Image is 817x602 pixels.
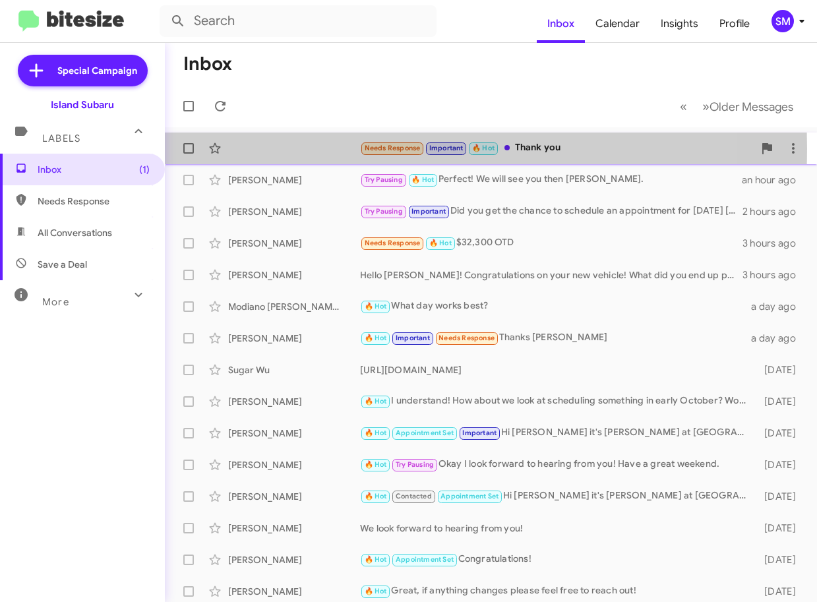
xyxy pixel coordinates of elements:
div: We look forward to hearing from you! [360,522,754,535]
div: What day works best? [360,299,751,314]
div: [PERSON_NAME] [228,173,360,187]
span: 🔥 Hot [411,175,434,184]
span: 🔥 Hot [365,302,387,311]
span: Needs Response [38,195,150,208]
span: Important [462,429,497,437]
span: 🔥 Hot [365,492,387,500]
div: [PERSON_NAME] [228,395,360,408]
div: [PERSON_NAME] [228,585,360,598]
div: [DATE] [754,363,806,376]
span: Important [429,144,464,152]
div: [PERSON_NAME] [228,522,360,535]
div: Perfect! We will see you then [PERSON_NAME]. [360,172,742,187]
span: Needs Response [439,334,495,342]
div: 3 hours ago [742,237,806,250]
div: [URL][DOMAIN_NAME] [360,363,754,376]
div: Congratulations! [360,552,754,567]
div: Great, if anything changes please feel free to reach out! [360,584,754,599]
span: 🔥 Hot [365,429,387,437]
div: [PERSON_NAME] [228,332,360,345]
a: Inbox [537,5,585,43]
span: More [42,296,69,308]
div: a day ago [751,300,806,313]
div: Thanks [PERSON_NAME] [360,330,751,346]
span: 🔥 Hot [365,334,387,342]
div: 2 hours ago [742,205,806,218]
span: 🔥 Hot [472,144,495,152]
div: an hour ago [742,173,806,187]
nav: Page navigation example [673,93,801,120]
span: Try Pausing [365,207,403,216]
h1: Inbox [183,53,232,75]
span: (1) [139,163,150,176]
div: [DATE] [754,427,806,440]
span: Contacted [396,492,432,500]
div: Okay I look forward to hearing from you! Have a great weekend. [360,457,754,472]
a: Calendar [585,5,650,43]
span: 🔥 Hot [429,239,452,247]
div: Island Subaru [51,98,114,111]
div: [DATE] [754,395,806,408]
span: Appointment Set [440,492,499,500]
div: Hi [PERSON_NAME] it's [PERSON_NAME] at [GEOGRAPHIC_DATA]. Our Early Bird [DATE] Special is live! ... [360,489,754,504]
div: 3 hours ago [742,268,806,282]
a: Insights [650,5,709,43]
span: Older Messages [710,100,793,114]
div: I understand! How about we look at scheduling something in early October? Would that work for you? [360,394,754,409]
div: [PERSON_NAME] [228,205,360,218]
div: Hi [PERSON_NAME] it's [PERSON_NAME] at [GEOGRAPHIC_DATA]. Our Early Bird [DATE] Special is live! ... [360,425,754,440]
div: Thank you [360,140,754,156]
span: Save a Deal [38,258,87,271]
span: Try Pausing [396,460,434,469]
div: Modiano [PERSON_NAME] [228,300,360,313]
div: Sugar Wu [228,363,360,376]
button: Next [694,93,801,120]
span: All Conversations [38,226,112,239]
button: Previous [672,93,695,120]
span: » [702,98,710,115]
div: [DATE] [754,585,806,598]
span: Needs Response [365,239,421,247]
div: a day ago [751,332,806,345]
div: [DATE] [754,522,806,535]
div: [PERSON_NAME] [228,237,360,250]
div: Did you get the chance to schedule an appointment for [DATE] [PERSON_NAME]? [360,204,742,219]
span: Appointment Set [396,429,454,437]
div: [PERSON_NAME] [228,458,360,471]
span: Try Pausing [365,175,403,184]
input: Search [160,5,437,37]
span: Labels [42,133,80,144]
div: [PERSON_NAME] [228,490,360,503]
div: SM [772,10,794,32]
span: 🔥 Hot [365,460,387,469]
span: Inbox [38,163,150,176]
div: $32,300 OTD [360,235,742,251]
a: Special Campaign [18,55,148,86]
div: [DATE] [754,553,806,566]
span: 🔥 Hot [365,555,387,564]
span: Needs Response [365,144,421,152]
span: « [680,98,687,115]
span: Important [411,207,446,216]
span: Appointment Set [396,555,454,564]
a: Profile [709,5,760,43]
span: Special Campaign [57,64,137,77]
div: [PERSON_NAME] [228,268,360,282]
div: Hello [PERSON_NAME]! Congratulations on your new vehicle! What did you end up purchasing? [360,268,742,282]
span: 🔥 Hot [365,587,387,595]
div: [DATE] [754,458,806,471]
span: Important [396,334,430,342]
button: SM [760,10,802,32]
span: 🔥 Hot [365,397,387,406]
div: [PERSON_NAME] [228,427,360,440]
div: [PERSON_NAME] [228,553,360,566]
div: [DATE] [754,490,806,503]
